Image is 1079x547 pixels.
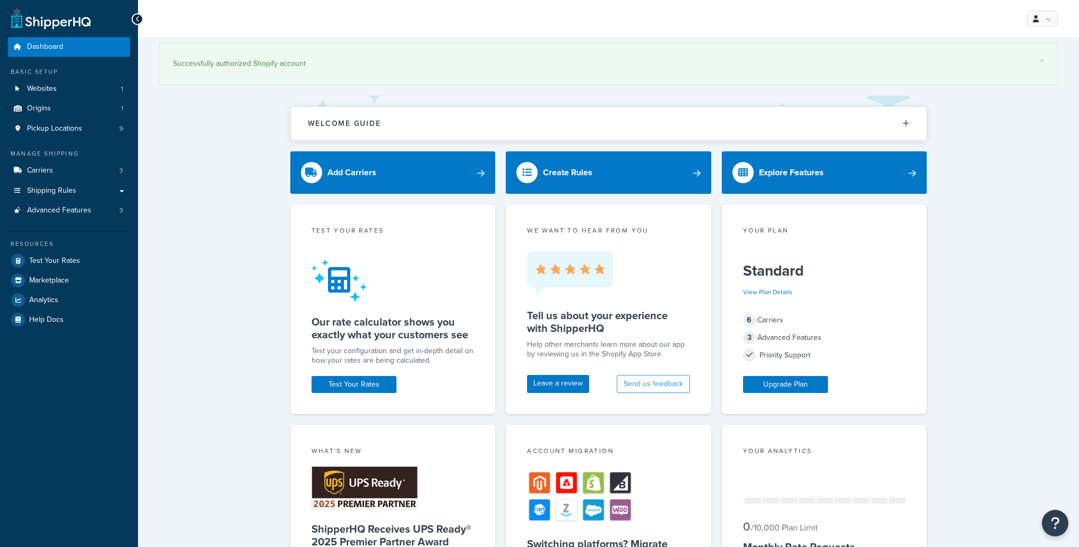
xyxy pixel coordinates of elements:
[312,226,474,238] div: Test your rates
[743,518,750,535] span: 0
[8,99,130,118] li: Origins
[29,315,64,324] span: Help Docs
[743,446,906,458] div: Your Analytics
[119,124,123,133] span: 9
[527,375,589,393] a: Leave a review
[743,330,906,345] div: Advanced Features
[8,67,130,76] div: Basic Setup
[743,287,792,297] a: View Plan Details
[29,257,80,266] span: Test Your Rates
[527,446,690,458] div: Account Migration
[506,151,711,194] a: Create Rules
[8,37,130,57] a: Dashboard
[743,262,906,279] h5: Standard
[8,99,130,118] a: Origins1
[617,375,690,393] button: Send us feedback
[8,201,130,220] li: Advanced Features
[743,348,906,363] div: Priority Support
[722,151,927,194] a: Explore Features
[759,165,824,180] div: Explore Features
[527,309,690,335] h5: Tell us about your experience with ShipperHQ
[173,56,1044,71] div: Successfully authorized Shopify account
[29,276,69,285] span: Marketplace
[8,310,130,329] a: Help Docs
[743,331,756,344] span: 3
[27,104,51,113] span: Origins
[27,166,53,175] span: Carriers
[27,206,91,215] span: Advanced Features
[121,104,123,113] span: 1
[119,166,123,175] span: 3
[27,186,76,195] span: Shipping Rules
[8,79,130,99] li: Websites
[312,376,396,393] a: Test Your Rates
[527,340,690,359] p: Help other merchants learn more about our app by reviewing us in the Shopify App Store.
[527,226,690,235] p: we want to hear from you
[8,271,130,290] a: Marketplace
[743,314,756,327] span: 6
[8,290,130,310] a: Analytics
[121,84,123,93] span: 1
[27,42,63,52] span: Dashboard
[8,181,130,201] a: Shipping Rules
[119,206,123,215] span: 3
[29,296,58,305] span: Analytics
[743,313,906,328] div: Carriers
[27,84,57,93] span: Websites
[8,161,130,181] li: Carriers
[290,151,496,194] a: Add Carriers
[8,119,130,139] li: Pickup Locations
[8,251,130,270] a: Test Your Rates
[312,346,474,365] div: Test your configuration and get in-depth detail on how your rates are being calculated.
[327,165,376,180] div: Add Carriers
[8,161,130,181] a: Carriers3
[291,107,927,140] button: Welcome Guide
[1042,510,1068,536] button: Open Resource Center
[8,119,130,139] a: Pickup Locations9
[8,149,130,158] div: Manage Shipping
[543,165,592,180] div: Create Rules
[27,124,82,133] span: Pickup Locations
[8,201,130,220] a: Advanced Features3
[312,315,474,341] h5: Our rate calculator shows you exactly what your customers see
[1040,56,1044,65] a: ×
[751,522,818,534] small: / 10,000 Plan Limit
[312,446,474,458] div: What's New
[8,240,130,249] div: Resources
[308,119,381,127] h2: Welcome Guide
[8,79,130,99] a: Websites1
[743,226,906,238] div: Your Plan
[743,376,828,393] a: Upgrade Plan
